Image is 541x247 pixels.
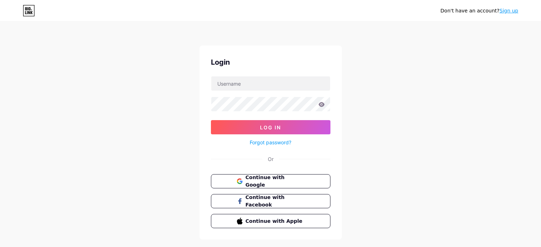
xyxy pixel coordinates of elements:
[211,194,330,208] button: Continue with Facebook
[440,7,518,15] div: Don't have an account?
[268,155,274,163] div: Or
[211,214,330,228] button: Continue with Apple
[250,139,291,146] a: Forgot password?
[499,8,518,14] a: Sign up
[211,76,330,91] input: Username
[211,174,330,188] button: Continue with Google
[245,194,304,209] span: Continue with Facebook
[211,120,330,134] button: Log In
[260,124,281,130] span: Log In
[245,218,304,225] span: Continue with Apple
[245,174,304,189] span: Continue with Google
[211,57,330,68] div: Login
